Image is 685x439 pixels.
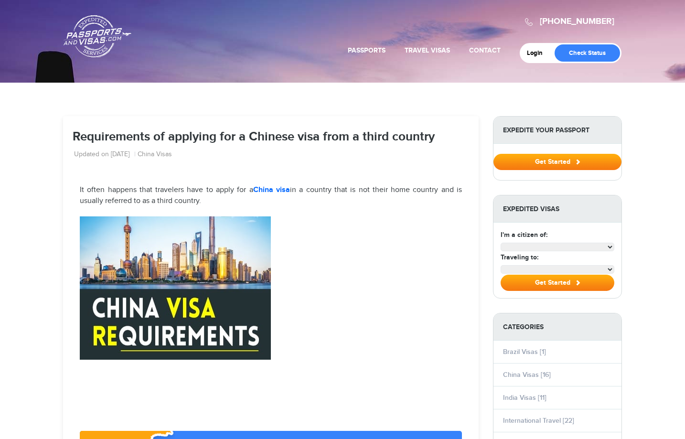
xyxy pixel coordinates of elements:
[64,15,131,58] a: Passports & [DOMAIN_NAME]
[493,154,621,170] button: Get Started
[503,394,546,402] a: India Visas [11]
[493,117,621,144] strong: Expedite Your Passport
[74,150,136,160] li: Updated on [DATE]
[555,44,620,62] a: Check Status
[503,417,574,425] a: International Travel [22]
[493,158,621,165] a: Get Started
[503,348,546,356] a: Brazil Visas [1]
[540,16,614,27] a: [PHONE_NUMBER]
[253,185,290,194] a: China visa
[501,275,614,291] button: Get Started
[469,46,501,54] a: Contact
[348,46,385,54] a: Passports
[405,46,450,54] a: Travel Visas
[138,150,172,160] a: China Visas
[493,195,621,223] strong: Expedited Visas
[527,49,549,57] a: Login
[493,313,621,341] strong: Categories
[503,371,551,379] a: China Visas [16]
[80,185,462,207] p: It often happens that travelers have to apply for a in a country that is not their home country a...
[501,230,547,240] label: I'm a citizen of:
[73,130,469,144] h1: Requirements of applying for a Chinese visa from a third country
[501,252,538,262] label: Traveling to:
